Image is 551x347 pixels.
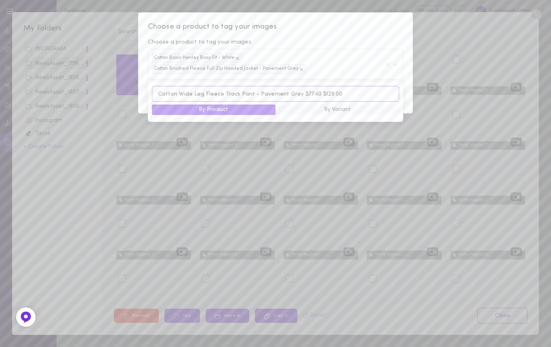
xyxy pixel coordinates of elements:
button: By Variant [275,105,399,115]
span: Choose a product to tag your images [148,22,403,32]
input: Search [152,86,399,102]
img: Feedback Button [20,311,32,323]
div: Cotton Brushed Fleece Full Zip Hooded Jacket - Pavement Grey [152,65,306,74]
button: By Product [152,105,275,115]
span: Choose a product to tag your images [148,38,251,46]
div: Cotton Basic Henley Boxy Fit - White [152,53,242,63]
